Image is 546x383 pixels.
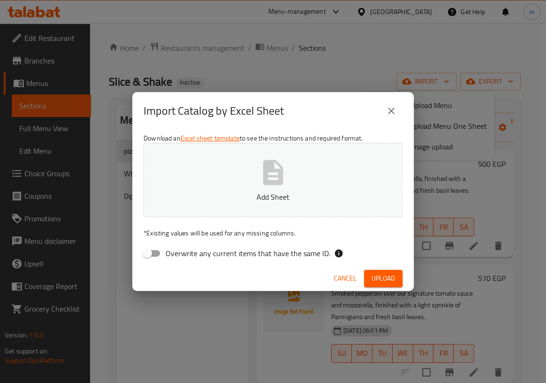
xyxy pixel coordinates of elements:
svg: If the overwrite option isn't selected, then the items that match an existing ID will be ignored ... [334,249,343,258]
p: Add Sheet [158,191,388,203]
h2: Import Catalog by Excel Sheet [144,103,284,118]
div: Download an to see the instructions and required format. [132,130,414,266]
span: Cancel [334,273,356,284]
button: close [380,100,402,122]
p: Existing values will be used for any missing columns. [144,228,402,238]
button: Upload [364,270,402,287]
span: Overwrite any current items that have the same ID. [166,248,330,259]
button: Cancel [330,270,360,287]
a: Excel sheet template [181,132,240,144]
span: Upload [372,273,395,284]
button: Add Sheet [144,143,402,217]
